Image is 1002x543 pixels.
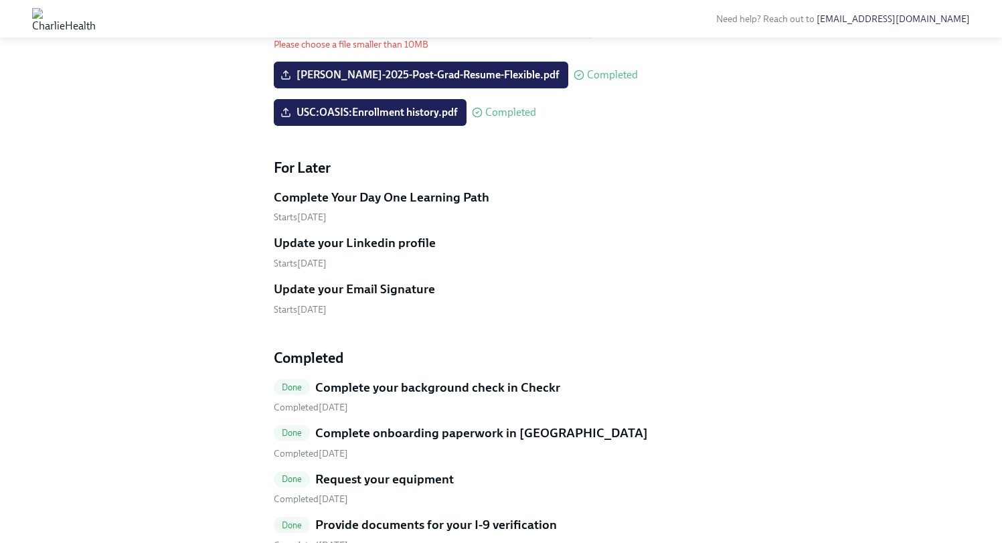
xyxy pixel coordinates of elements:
[587,70,638,80] span: Completed
[274,520,311,530] span: Done
[274,62,568,88] label: [PERSON_NAME]-2025-Post-Grad-Resume-Flexible.pdf
[274,158,729,178] h4: For Later
[274,212,327,223] span: Starts [DATE]
[274,281,435,298] h5: Update your Email Signature
[274,189,729,224] a: Complete Your Day One Learning PathStarts[DATE]
[817,13,970,25] a: [EMAIL_ADDRESS][DOMAIN_NAME]
[274,189,489,206] h5: Complete Your Day One Learning Path
[485,107,536,118] span: Completed
[274,258,327,269] span: Monday, September 22nd 2025, 10:00 am
[274,281,729,316] a: Update your Email SignatureStarts[DATE]
[283,106,457,119] span: USC:OASIS:Enrollment history.pdf
[274,402,348,413] span: Thursday, September 11th 2025, 5:38 pm
[274,234,729,270] a: Update your Linkedin profileStarts[DATE]
[274,424,729,460] a: DoneComplete onboarding paperwork in [GEOGRAPHIC_DATA] Completed[DATE]
[274,38,594,51] p: Please choose a file smaller than 10MB
[274,304,327,315] span: Monday, September 22nd 2025, 10:00 am
[32,8,96,29] img: CharlieHealth
[315,379,560,396] h5: Complete your background check in Checkr
[283,68,559,82] span: [PERSON_NAME]-2025-Post-Grad-Resume-Flexible.pdf
[274,99,467,126] label: USC:OASIS:Enrollment history.pdf
[274,474,311,484] span: Done
[315,424,648,442] h5: Complete onboarding paperwork in [GEOGRAPHIC_DATA]
[274,382,311,392] span: Done
[274,493,348,505] span: Tuesday, September 9th 2025, 6:36 pm
[274,471,729,506] a: DoneRequest your equipment Completed[DATE]
[274,448,348,459] span: Monday, September 15th 2025, 3:17 pm
[274,234,436,252] h5: Update your Linkedin profile
[315,471,454,488] h5: Request your equipment
[315,516,557,534] h5: Provide documents for your I-9 verification
[716,13,970,25] span: Need help? Reach out to
[274,379,729,414] a: DoneComplete your background check in Checkr Completed[DATE]
[274,428,311,438] span: Done
[274,348,729,368] h4: Completed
